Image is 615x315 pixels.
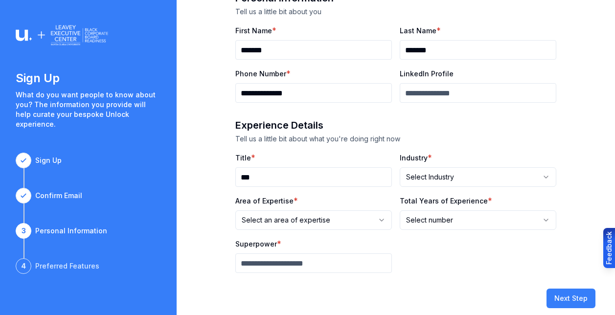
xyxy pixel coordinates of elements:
label: Last Name [400,26,436,35]
img: Logo [16,23,108,47]
div: Personal Information [35,226,107,236]
div: 3 [16,223,31,239]
button: Provide feedback [603,228,615,268]
div: Confirm Email [35,191,82,201]
button: Next Step [547,289,595,308]
label: Title [235,154,251,162]
div: Feedback [604,231,614,265]
p: Tell us a little bit about what you're doing right now [235,134,556,144]
label: Phone Number [235,69,286,78]
div: Sign Up [35,156,62,165]
label: Area of Expertise [235,197,294,205]
p: Tell us a little bit about you [235,7,556,17]
label: First Name [235,26,272,35]
label: Total Years of Experience [400,197,488,205]
label: Industry [400,154,428,162]
div: 4 [16,258,31,274]
div: Preferred Features [35,261,99,271]
label: LinkedIn Profile [400,69,454,78]
p: What do you want people to know about you? The information you provide will help curate your besp... [16,90,161,129]
h2: Experience Details [235,118,556,132]
h1: Sign Up [16,70,161,86]
label: Superpower [235,240,277,248]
